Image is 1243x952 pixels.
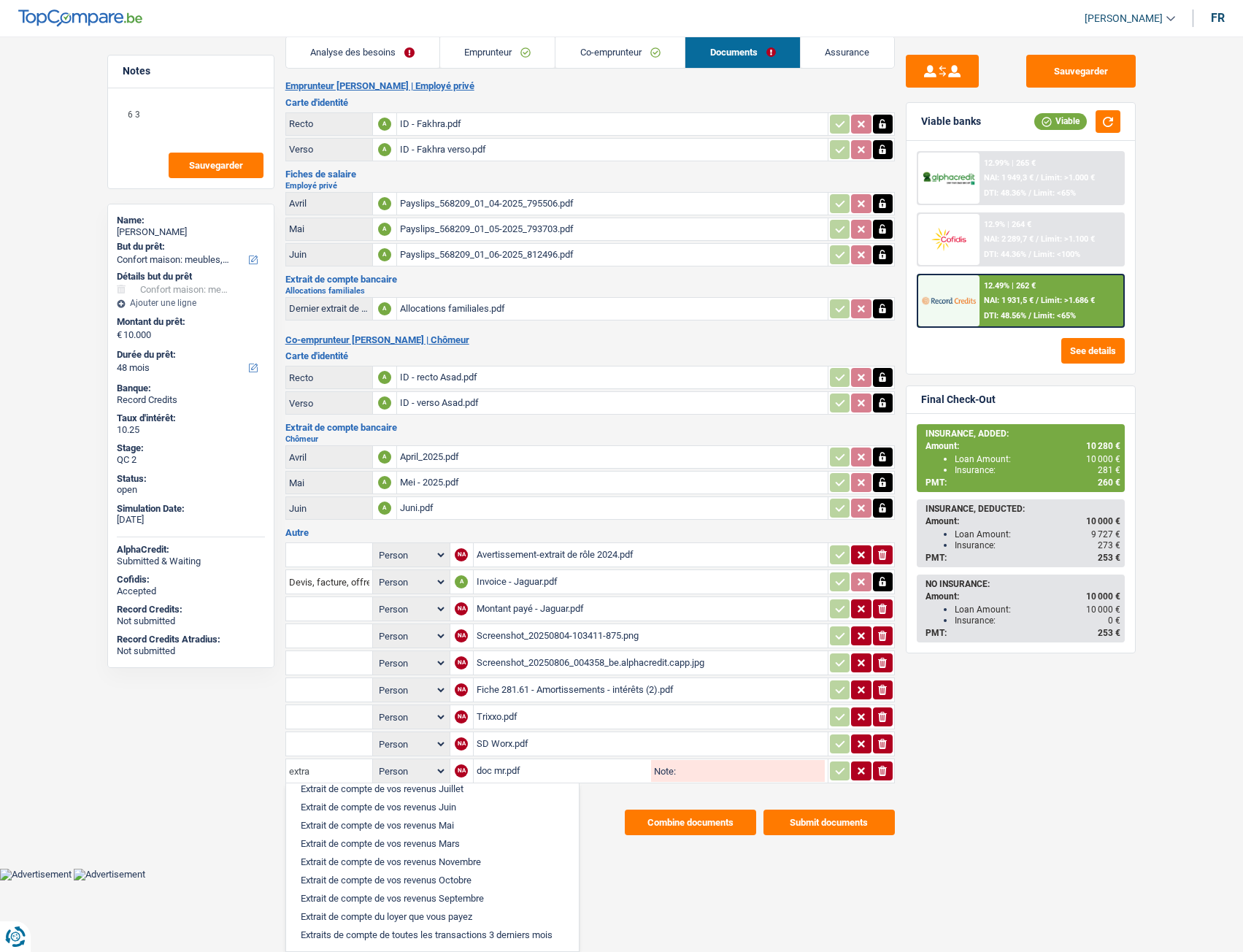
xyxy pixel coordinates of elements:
[289,477,369,488] div: Mai
[400,193,825,215] div: Payslips_568209_01_04-2025_795506.pdf
[955,540,1120,550] div: Insurance:
[477,679,825,701] div: Fiche 281.61 - Amortissements - intérêts (2).pdf
[984,250,1026,259] span: DTI: 44.36%
[685,37,800,68] a: Documents
[984,296,1034,305] span: NAI: 1 931,5 €
[289,223,369,234] div: Mai
[117,383,265,394] div: Banque:
[955,465,1120,475] div: Insurance:
[285,423,895,432] h3: Extrait de compte bancaire
[285,287,895,295] h2: Allocations familiales
[925,477,1120,488] div: PMT:
[400,244,825,266] div: Payslips_568209_01_06-2025_812496.pdf
[921,115,981,128] div: Viable banks
[289,144,369,155] div: Verso
[955,454,1120,464] div: Loan Amount:
[117,544,265,556] div: AlphaCredit:
[378,197,391,210] div: A
[117,484,265,496] div: open
[477,625,825,647] div: Screenshot_20250804-103411-875.png
[117,604,265,615] div: Record Credits:
[477,571,825,593] div: Invoice - Jaguar.pdf
[123,65,259,77] h5: Notes
[1098,540,1120,550] span: 273 €
[117,349,262,361] label: Durée du prêt:
[455,737,468,751] div: NA
[1061,338,1125,364] button: See details
[440,37,555,68] a: Emprunteur
[285,275,895,284] h3: Extrait de compte bancaire
[1034,311,1076,320] span: Limit: <65%
[117,514,265,526] div: [DATE]
[117,556,265,567] div: Submitted & Waiting
[400,366,825,388] div: ID - recto Asad.pdf
[117,215,265,226] div: Name:
[117,316,262,328] label: Montant du prêt:
[293,798,572,816] li: Extrait de compte de vos revenus Juin
[922,226,976,253] img: Cofidis
[455,764,468,778] div: NA
[400,218,825,240] div: Payslips_568209_01_05-2025_793703.pdf
[925,579,1120,589] div: NO INSURANCE:
[117,329,122,341] span: €
[925,429,1120,439] div: INSURANCE, ADDED:
[400,472,825,494] div: Mei - 2025.pdf
[117,473,265,485] div: Status:
[1028,311,1031,320] span: /
[1028,188,1031,198] span: /
[117,424,265,436] div: 10.25
[455,710,468,723] div: NA
[293,907,572,926] li: Extrait de compte du loyer que vous payez
[293,871,572,889] li: Extrait de compte de vos revenus Octobre
[378,371,391,384] div: A
[921,394,996,406] div: Final Check-Out
[1073,7,1175,31] a: [PERSON_NAME]
[117,634,265,645] div: Record Credits Atradius:
[289,372,369,383] div: Recto
[1211,11,1225,25] div: fr
[293,834,572,853] li: Extrait de compte de vos revenus Mars
[925,553,1120,563] div: PMT:
[285,98,895,107] h3: Carte d'identité
[1091,529,1120,540] span: 9 727 €
[18,9,142,27] img: TopCompare Logo
[117,241,262,253] label: But du prêt:
[293,926,572,944] li: Extraits de compte de toutes les transactions 3 derniers mois
[477,760,649,782] div: doc mr.pdf
[378,223,391,236] div: A
[555,37,685,68] a: Co-emprunteur
[378,396,391,410] div: A
[289,452,369,463] div: Avril
[1036,234,1039,244] span: /
[293,889,572,907] li: Extrait de compte de vos revenus Septembre
[1098,477,1120,488] span: 260 €
[289,303,369,314] div: Dernier extrait de compte pour vos allocations familiales
[289,198,369,209] div: Avril
[293,780,572,798] li: Extrait de compte de vos revenus Juillet
[285,351,895,361] h3: Carte d'identité
[763,810,895,835] button: Submit documents
[285,528,895,537] h3: Autre
[285,334,895,346] h2: Co-emprunteur [PERSON_NAME] | Chômeur
[378,118,391,131] div: A
[984,234,1034,244] span: NAI: 2 289,7 €
[477,544,825,566] div: Avertissement-extrait de rôle 2024.pdf
[925,504,1120,514] div: INSURANCE, DEDUCTED:
[1026,55,1136,88] button: Sauvegarder
[378,450,391,464] div: A
[117,442,265,454] div: Stage:
[117,503,265,515] div: Simulation Date:
[286,37,439,68] a: Analyse des besoins
[117,298,265,308] div: Ajouter une ligne
[984,158,1036,168] div: 12.99% | 265 €
[1036,173,1039,183] span: /
[293,853,572,871] li: Extrait de compte de vos revenus Novembre
[285,182,895,190] h2: Employé privé
[984,173,1034,183] span: NAI: 1 949,3 €
[1086,604,1120,615] span: 10 000 €
[117,271,265,283] div: Détails but du prêt
[1085,12,1163,25] span: [PERSON_NAME]
[455,683,468,696] div: NA
[289,249,369,260] div: Juin
[117,574,265,586] div: Cofidis:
